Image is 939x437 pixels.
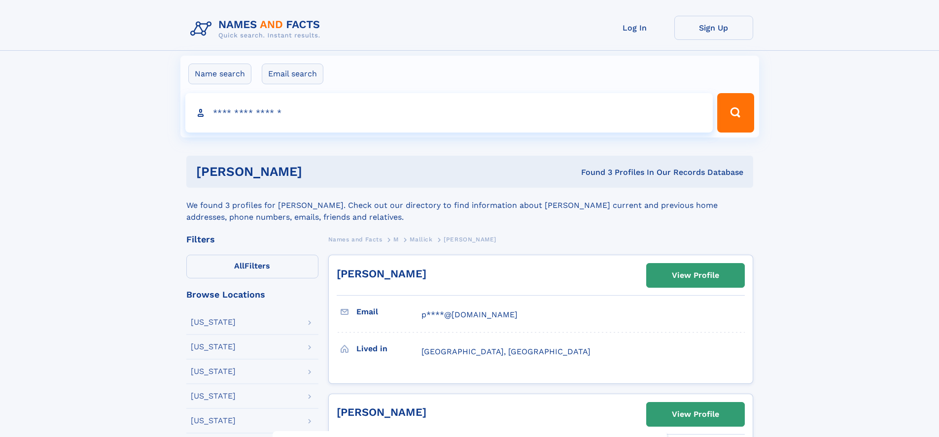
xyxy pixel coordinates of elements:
a: Sign Up [674,16,753,40]
h3: Lived in [356,340,421,357]
div: We found 3 profiles for [PERSON_NAME]. Check out our directory to find information about [PERSON_... [186,188,753,223]
a: [PERSON_NAME] [337,406,426,418]
div: Browse Locations [186,290,318,299]
label: Name search [188,64,251,84]
h3: Email [356,303,421,320]
button: Search Button [717,93,754,133]
div: [US_STATE] [191,343,236,351]
div: [US_STATE] [191,368,236,375]
h1: [PERSON_NAME] [196,166,442,178]
span: [PERSON_NAME] [444,236,496,243]
div: [US_STATE] [191,392,236,400]
a: View Profile [647,264,744,287]
div: View Profile [672,403,719,426]
input: search input [185,93,713,133]
span: M [393,236,399,243]
div: Filters [186,235,318,244]
span: Mallick [410,236,432,243]
a: Log In [595,16,674,40]
a: View Profile [647,403,744,426]
span: All [234,261,244,270]
a: M [393,233,399,245]
label: Filters [186,255,318,278]
a: Names and Facts [328,233,383,245]
a: Mallick [410,233,432,245]
div: [US_STATE] [191,318,236,326]
div: Found 3 Profiles In Our Records Database [442,167,743,178]
div: [US_STATE] [191,417,236,425]
a: [PERSON_NAME] [337,268,426,280]
img: Logo Names and Facts [186,16,328,42]
label: Email search [262,64,323,84]
div: View Profile [672,264,719,287]
span: [GEOGRAPHIC_DATA], [GEOGRAPHIC_DATA] [421,347,591,356]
